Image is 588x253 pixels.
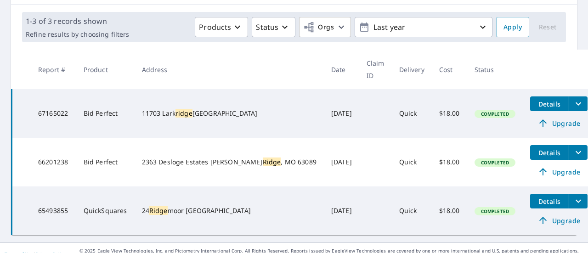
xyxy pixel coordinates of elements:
[76,89,135,138] td: Bid Perfect
[76,50,135,89] th: Product
[536,100,563,108] span: Details
[263,157,281,166] mark: Ridge
[324,186,359,235] td: [DATE]
[475,111,514,117] span: Completed
[31,89,76,138] td: 67165022
[370,19,477,35] p: Last year
[530,213,588,228] a: Upgrade
[26,16,129,27] p: 1-3 of 3 records shown
[536,148,563,157] span: Details
[392,138,432,186] td: Quick
[142,206,317,215] div: 24 moor [GEOGRAPHIC_DATA]
[355,17,492,37] button: Last year
[195,17,248,37] button: Products
[496,17,529,37] button: Apply
[31,186,76,235] td: 65493855
[142,157,317,167] div: 2363 Desloge Estates [PERSON_NAME] , MO 63089
[299,17,351,37] button: Orgs
[135,50,324,89] th: Address
[31,50,76,89] th: Report #
[475,159,514,166] span: Completed
[530,194,569,208] button: detailsBtn-65493855
[324,89,359,138] td: [DATE]
[530,96,569,111] button: detailsBtn-67165022
[392,186,432,235] td: Quick
[432,138,467,186] td: $18.00
[76,186,135,235] td: QuickSquares
[530,116,588,130] a: Upgrade
[31,138,76,186] td: 66201238
[530,145,569,160] button: detailsBtn-66201238
[530,164,588,179] a: Upgrade
[359,50,392,89] th: Claim ID
[76,138,135,186] td: Bid Perfect
[199,22,231,33] p: Products
[569,96,588,111] button: filesDropdownBtn-67165022
[536,166,582,177] span: Upgrade
[252,17,295,37] button: Status
[324,138,359,186] td: [DATE]
[536,215,582,226] span: Upgrade
[569,145,588,160] button: filesDropdownBtn-66201238
[149,206,168,215] mark: Ridge
[432,89,467,138] td: $18.00
[432,50,467,89] th: Cost
[475,208,514,214] span: Completed
[256,22,278,33] p: Status
[142,109,317,118] div: 11703 Lark [GEOGRAPHIC_DATA]
[392,89,432,138] td: Quick
[324,50,359,89] th: Date
[26,30,129,39] p: Refine results by choosing filters
[303,22,334,33] span: Orgs
[392,50,432,89] th: Delivery
[536,197,563,206] span: Details
[503,22,522,33] span: Apply
[432,186,467,235] td: $18.00
[569,194,588,208] button: filesDropdownBtn-65493855
[536,118,582,129] span: Upgrade
[467,50,523,89] th: Status
[175,109,192,118] mark: ridge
